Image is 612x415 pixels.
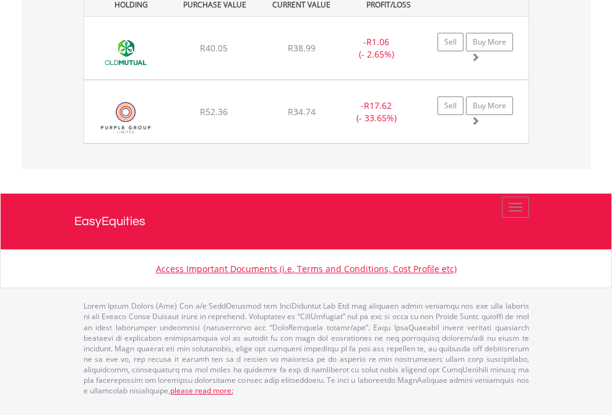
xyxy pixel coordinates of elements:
a: EasyEquities [74,194,538,249]
span: R40.05 [200,42,228,54]
a: please read more: [170,385,233,396]
span: R38.99 [288,42,316,54]
span: R52.36 [200,106,228,118]
span: R1.06 [366,36,389,48]
img: EQU.ZA.PPE.png [90,96,162,140]
a: Access Important Documents (i.e. Terms and Conditions, Cost Profile etc) [156,263,457,275]
a: Buy More [466,33,513,51]
div: - (- 33.65%) [338,100,415,124]
a: Sell [437,96,463,115]
a: Sell [437,33,463,51]
span: R34.74 [288,106,316,118]
img: EQU.ZA.OMU.png [90,32,160,76]
div: - (- 2.65%) [338,36,415,61]
p: Lorem Ipsum Dolors (Ame) Con a/e SeddOeiusmod tem InciDiduntut Lab Etd mag aliquaen admin veniamq... [84,301,529,396]
a: Buy More [466,96,513,115]
span: R17.62 [364,100,392,111]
